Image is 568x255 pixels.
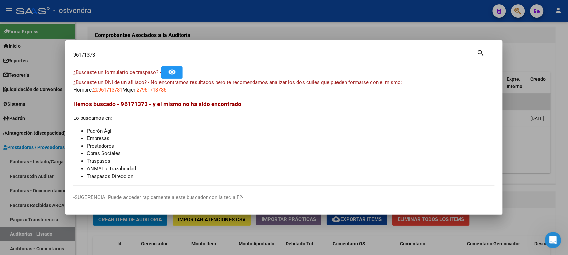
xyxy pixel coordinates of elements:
[87,157,495,165] li: Traspasos
[73,194,495,202] p: -SUGERENCIA: Puede acceder rapidamente a este buscador con la tecla F2-
[87,142,495,150] li: Prestadores
[477,48,485,57] mat-icon: search
[73,79,402,85] span: ¿Buscaste un DNI de un afiliado? - No encontramos resultados pero te recomendamos analizar los do...
[73,100,495,180] div: Lo buscamos en:
[87,135,495,142] li: Empresas
[87,165,495,173] li: ANMAT / Trazabilidad
[73,79,495,94] div: Hombre: Mujer:
[73,69,161,75] span: ¿Buscaste un formulario de traspaso? -
[545,232,561,248] iframe: Intercom live chat
[168,68,176,76] mat-icon: remove_red_eye
[137,87,166,93] span: 27961713736
[87,127,495,135] li: Padrón Ágil
[73,101,241,107] span: Hemos buscado - 96171373 - y el mismo no ha sido encontrado
[93,87,122,93] span: 20961713731
[87,173,495,180] li: Traspasos Direccion
[87,150,495,157] li: Obras Sociales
